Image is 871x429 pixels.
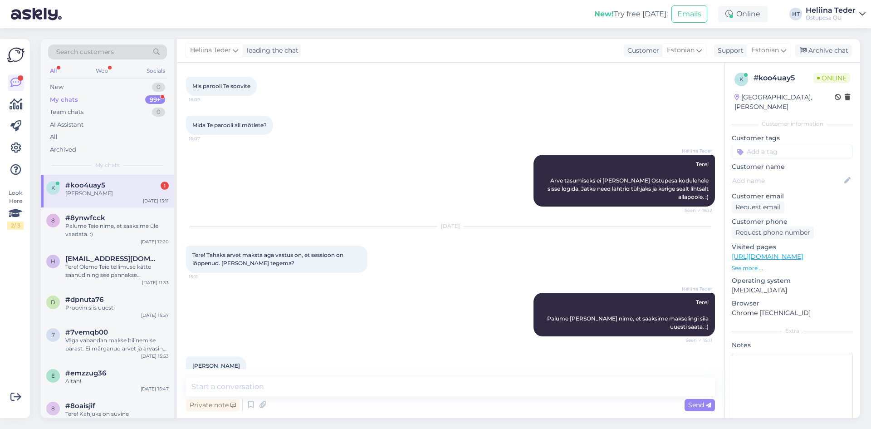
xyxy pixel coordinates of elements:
[145,95,165,104] div: 99+
[65,402,95,410] span: #8oaisjif
[7,46,24,64] img: Askly Logo
[732,145,853,158] input: Add a tag
[51,405,55,412] span: 8
[65,304,169,312] div: Proovin siis uuesti
[732,133,853,143] p: Customer tags
[548,161,710,200] span: Tere! Arve tasumiseks ei [PERSON_NAME] Ostupesa kodulehele sisse logida. Jätke need lahtrid tühja...
[51,217,55,224] span: 8
[50,133,58,142] div: All
[789,8,802,20] div: HT
[806,14,856,21] div: Ostupesa OÜ
[192,122,267,128] span: Mida Te parooli all mõtlete?
[50,108,83,117] div: Team chats
[65,336,169,353] div: Väga vabandan makse hilinemise pärast. Ei märganud arvet ja arvasin et jäin tellimusest [PERSON_N...
[52,331,55,338] span: 7
[141,238,169,245] div: [DATE] 12:20
[189,96,223,103] span: 16:06
[50,120,83,129] div: AI Assistant
[795,44,852,57] div: Archive chat
[141,385,169,392] div: [DATE] 15:47
[50,83,64,92] div: New
[51,299,55,306] span: d
[732,227,814,239] div: Request phone number
[65,296,103,304] span: #dpnuta76
[65,263,169,279] div: Tere! Oleme Teie tellimuse kätte saanud ning see pannakse [PERSON_NAME] [PERSON_NAME] nädala jook...
[734,93,835,112] div: [GEOGRAPHIC_DATA], [PERSON_NAME]
[141,353,169,360] div: [DATE] 15:53
[678,148,712,154] span: Heliina Teder
[732,120,853,128] div: Customer information
[718,6,768,22] div: Online
[594,10,614,18] b: New!
[143,197,169,204] div: [DATE] 15:11
[671,5,707,23] button: Emails
[732,217,853,227] p: Customer phone
[50,95,78,104] div: My chats
[732,264,853,272] p: See more ...
[806,7,856,14] div: Heliina Teder
[806,7,866,21] a: Heliina TederOstupesa OÜ
[678,337,712,344] span: Seen ✓ 15:11
[189,135,223,142] span: 16:07
[714,46,744,55] div: Support
[732,276,853,286] p: Operating system
[145,65,167,77] div: Socials
[732,162,853,172] p: Customer name
[141,312,169,319] div: [DATE] 15:57
[732,252,803,261] a: [URL][DOMAIN_NAME]
[51,258,55,265] span: h
[65,222,169,238] div: Palume Teie nime, et saaksime üle vaadata. :)
[678,207,712,214] span: Seen ✓ 16:12
[95,161,120,169] span: My chats
[161,182,169,190] div: 1
[732,286,853,295] p: [MEDICAL_DATA]
[192,83,250,89] span: Mis parooli Te soovite
[65,377,169,385] div: Aitäh!
[732,308,853,318] p: Chrome [TECHNICAL_ID]
[56,47,114,57] span: Search customers
[94,65,110,77] div: Web
[50,145,76,154] div: Archived
[51,184,55,191] span: k
[189,273,223,280] span: 15:11
[732,201,784,213] div: Request email
[678,286,712,292] span: Heliina Teder
[65,181,105,189] span: #koo4uay5
[142,279,169,286] div: [DATE] 11:33
[192,362,240,369] span: [PERSON_NAME]
[65,369,106,377] span: #emzzug36
[186,222,715,230] div: [DATE]
[732,242,853,252] p: Visited pages
[754,73,813,84] div: # koo4uay5
[152,83,165,92] div: 0
[65,255,160,263] span: heleni.juht7@gmail.com
[7,222,24,230] div: 2 / 3
[48,65,59,77] div: All
[152,108,165,117] div: 0
[243,46,298,55] div: leading the chat
[7,189,24,230] div: Look Here
[65,410,169,426] div: Tere! Kahjuks on suvine puhkusteperiood mõjutanud nii meie ettevõtte kui ka koostööpartnerite ja ...
[624,46,659,55] div: Customer
[65,328,108,336] span: #7vemqb00
[192,251,345,266] span: Tere! Tahaks arvet maksta aga vastus on, et sessioon on lõppenud. [PERSON_NAME] tegema?
[732,299,853,308] p: Browser
[732,340,853,350] p: Notes
[594,9,668,20] div: Try free [DATE]:
[186,399,240,411] div: Private note
[751,45,779,55] span: Estonian
[732,327,853,335] div: Extra
[190,45,231,55] span: Heliina Teder
[65,214,105,222] span: #8ynwfcck
[739,76,744,83] span: k
[732,192,853,201] p: Customer email
[65,189,169,197] div: [PERSON_NAME]
[732,176,842,186] input: Add name
[688,401,711,409] span: Send
[813,73,850,83] span: Online
[51,372,55,379] span: e
[667,45,695,55] span: Estonian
